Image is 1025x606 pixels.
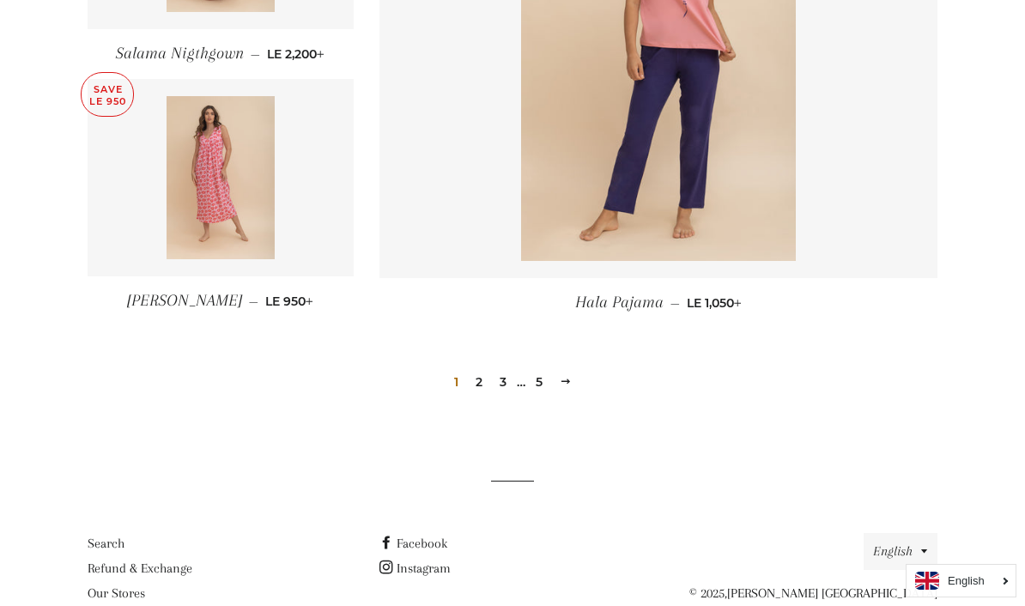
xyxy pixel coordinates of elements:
a: [PERSON_NAME] [GEOGRAPHIC_DATA] [727,585,937,601]
a: Facebook [379,536,447,551]
p: © 2025, [671,583,937,604]
a: Refund & Exchange [88,561,192,576]
span: Salama Nigthgown [116,44,244,63]
span: [PERSON_NAME] [127,291,242,310]
span: Hala Pajama [575,293,664,312]
a: 3 [493,369,513,395]
span: — [670,295,680,311]
i: English [948,575,985,586]
a: 2 [469,369,489,395]
button: English [864,533,937,570]
a: Search [88,536,124,551]
a: Instagram [379,561,451,576]
p: Save LE 950 [82,73,133,117]
span: 1 [447,369,465,395]
a: [PERSON_NAME] — LE 950 [88,276,354,325]
a: 5 [529,369,549,395]
span: LE 1,050 [687,295,742,311]
a: Salama Nigthgown — LE 2,200 [88,29,354,78]
span: … [517,376,525,388]
a: English [915,572,1007,590]
a: Hala Pajama — LE 1,050 [379,278,937,327]
span: LE 950 [265,294,313,309]
span: LE 2,200 [267,46,324,62]
span: — [251,46,260,62]
span: — [249,294,258,309]
a: Our Stores [88,585,145,601]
